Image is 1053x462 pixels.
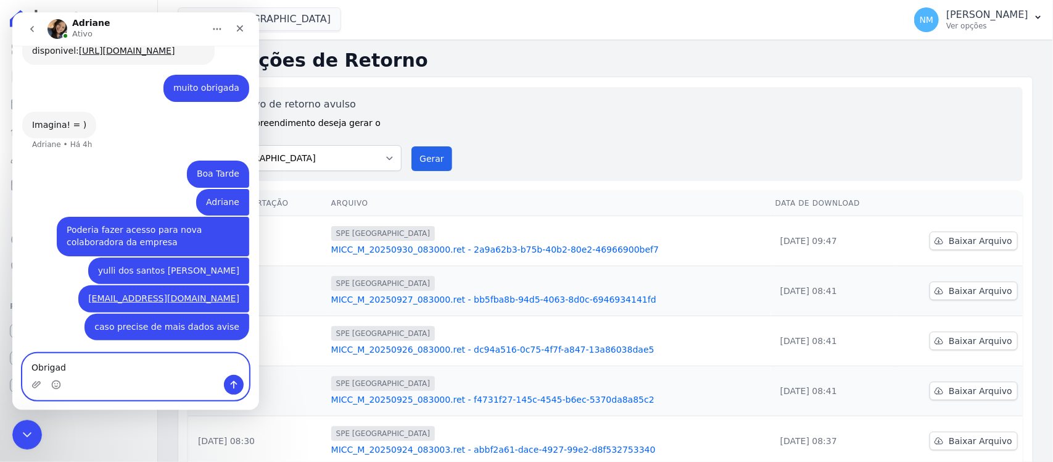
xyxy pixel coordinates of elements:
[331,393,766,406] a: MICC_M_20250925_083000.ret - f4731f27-145c-4545-b6ec-5370da8a85c2
[930,382,1018,400] a: Baixar Arquivo
[39,367,49,377] button: Selecionador de Emoji
[5,173,152,198] a: Minha Carteira
[54,212,227,236] div: Poderia fazer acesso para nova colaboradora da empresa
[151,62,237,90] div: muito obrigada
[178,49,1033,72] h2: Exportações de Retorno
[946,9,1028,21] p: [PERSON_NAME]
[178,7,341,31] button: SPE [GEOGRAPHIC_DATA]
[10,148,237,177] div: NILDA diz…
[949,435,1012,447] span: Baixar Arquivo
[949,385,1012,397] span: Baixar Arquivo
[66,273,237,300] div: [EMAIL_ADDRESS][DOMAIN_NAME]
[331,326,435,341] span: SPE [GEOGRAPHIC_DATA]
[72,301,237,329] div: caso precise de mais dados avise
[10,273,237,301] div: NILDA diz…
[5,91,152,116] a: Parcelas
[331,243,766,256] a: MICC_M_20250930_083000.ret - 2a9a62b3-b75b-40b2-80e2-46966900bef7
[217,5,239,27] div: Fechar
[904,2,1053,37] button: NM [PERSON_NAME] Ver opções
[10,99,237,149] div: Adriane diz…
[930,332,1018,350] a: Baixar Arquivo
[20,128,80,136] div: Adriane • Há 4h
[198,112,402,143] label: Para qual empreendimento deseja gerar o arquivo?
[5,254,152,279] a: Negativação
[10,62,237,99] div: NILDA diz…
[10,245,237,274] div: NILDA diz…
[20,107,74,119] div: Imagina! = )
[331,293,766,306] a: MICC_M_20250927_083000.ret - bb5fba8b-94d5-4063-8d0c-6946934141fd
[411,146,452,171] button: Gerar
[326,191,770,216] th: Arquivo
[770,191,894,216] th: Data de Download
[949,335,1012,347] span: Baixar Arquivo
[20,21,192,45] div: [PERSON_NAME], prontinho. Cobrança disponivel:
[10,14,202,52] div: [PERSON_NAME], prontinho. Cobrança disponivel:[URL][DOMAIN_NAME]
[212,363,231,382] button: Enviar uma mensagem
[331,443,766,456] a: MICC_M_20250924_083003.ret - abbf2a61-dace-4927-99e2-d8f532753340
[193,5,217,28] button: Início
[331,343,766,356] a: MICC_M_20250926_083000.ret - dc94a516-0c75-4f7f-a847-13a86038dae5
[175,148,237,175] div: Boa Tarde
[82,309,227,321] div: caso precise de mais dados avise
[10,177,237,205] div: NILDA diz…
[194,184,227,196] div: Adriane
[920,15,934,24] span: NM
[930,282,1018,300] a: Baixar Arquivo
[770,366,894,416] td: [DATE] 08:41
[10,204,237,245] div: NILDA diz…
[10,342,236,363] textarea: Envie uma mensagem...
[67,33,163,43] a: [URL][DOMAIN_NAME]
[10,299,147,314] div: Plataformas
[10,14,237,62] div: Adriane diz…
[5,319,152,343] a: Recebíveis
[19,367,29,377] button: Upload do anexo
[12,12,259,410] iframe: Intercom live chat
[12,420,42,450] iframe: Intercom live chat
[10,99,84,127] div: Imagina! = )Adriane • Há 4h
[930,232,1018,250] a: Baixar Arquivo
[5,200,152,225] a: Transferências
[770,266,894,316] td: [DATE] 08:41
[331,226,435,241] span: SPE [GEOGRAPHIC_DATA]
[5,119,152,143] a: Lotes
[5,227,152,252] a: Crédito
[770,316,894,366] td: [DATE] 08:41
[331,376,435,391] span: SPE [GEOGRAPHIC_DATA]
[331,276,435,291] span: SPE [GEOGRAPHIC_DATA]
[949,285,1012,297] span: Baixar Arquivo
[60,15,80,28] p: Ativo
[44,204,237,243] div: Poderia fazer acesso para nova colaboradora da empresa
[184,177,237,204] div: Adriane
[10,301,237,343] div: NILDA diz…
[5,346,152,371] a: Conta Hent
[5,37,152,62] a: Visão Geral
[5,64,152,89] a: Contratos
[86,253,227,265] div: yulli dos santos [PERSON_NAME]
[930,432,1018,450] a: Baixar Arquivo
[198,97,402,112] label: Gerar arquivo de retorno avulso
[161,70,227,82] div: muito obrigada
[331,426,435,441] span: SPE [GEOGRAPHIC_DATA]
[946,21,1028,31] p: Ver opções
[770,216,894,266] td: [DATE] 09:47
[949,235,1012,247] span: Baixar Arquivo
[76,245,237,272] div: yulli dos santos [PERSON_NAME]
[5,146,152,170] a: Clientes
[184,156,227,168] div: Boa Tarde
[76,281,227,291] a: [EMAIL_ADDRESS][DOMAIN_NAME]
